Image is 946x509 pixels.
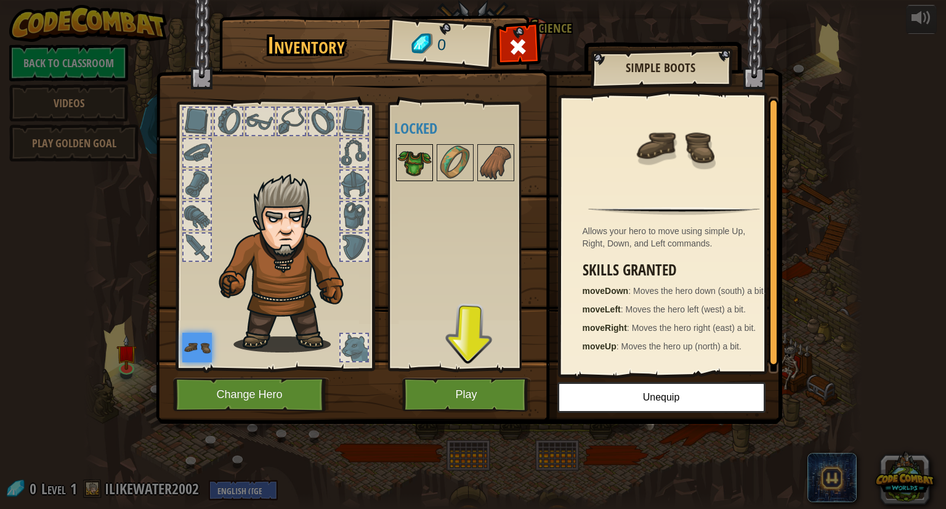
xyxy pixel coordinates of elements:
[583,323,627,333] strong: moveRight
[626,304,746,314] span: Moves the hero left (west) a bit.
[394,120,549,136] h4: Locked
[627,323,632,333] span: :
[634,106,714,186] img: portrait.png
[583,286,629,296] strong: moveDown
[583,341,617,351] strong: moveUp
[436,34,447,57] span: 0
[397,145,432,180] img: portrait.png
[603,61,719,75] h2: Simple Boots
[621,341,742,351] span: Moves the hero up (north) a bit.
[182,333,212,362] img: portrait.png
[583,304,621,314] strong: moveLeft
[557,382,766,413] button: Unequip
[228,33,385,59] h1: Inventory
[438,145,472,180] img: portrait.png
[583,262,772,279] h3: Skills Granted
[588,207,759,215] img: hr.png
[402,378,531,412] button: Play
[621,304,626,314] span: :
[213,173,364,352] img: hair_m2.png
[628,286,633,296] span: :
[617,341,621,351] span: :
[633,286,766,296] span: Moves the hero down (south) a bit.
[479,145,513,180] img: portrait.png
[632,323,756,333] span: Moves the hero right (east) a bit.
[583,225,772,250] div: Allows your hero to move using simple Up, Right, Down, and Left commands.
[173,378,329,412] button: Change Hero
